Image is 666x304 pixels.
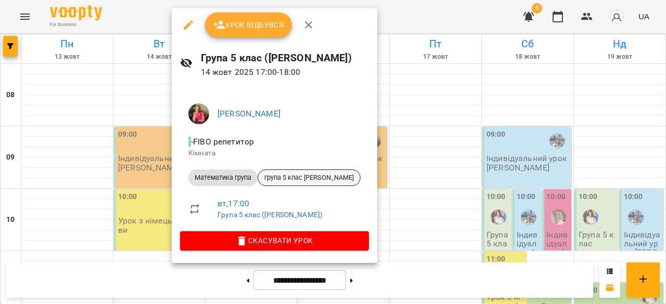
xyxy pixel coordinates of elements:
[217,109,280,118] a: [PERSON_NAME]
[213,19,284,31] span: Урок відбувся
[188,148,361,158] p: Кімната
[217,199,249,208] a: вт , 17:00
[258,173,360,182] span: група 5 клас [PERSON_NAME]
[258,169,361,186] div: група 5 клас [PERSON_NAME]
[188,137,256,147] span: - FIBO репетитор
[201,66,369,78] p: 14 жовт 2025 17:00 - 18:00
[201,50,369,66] h6: Група 5 клас ([PERSON_NAME])
[217,210,323,219] a: Група 5 клас ([PERSON_NAME])
[188,103,209,124] img: c8ec532f7c743ac4a7ca2a244336a431.jpg
[188,234,361,247] span: Скасувати Урок
[188,173,258,182] span: Математика група
[180,231,369,250] button: Скасувати Урок
[205,12,292,37] button: Урок відбувся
